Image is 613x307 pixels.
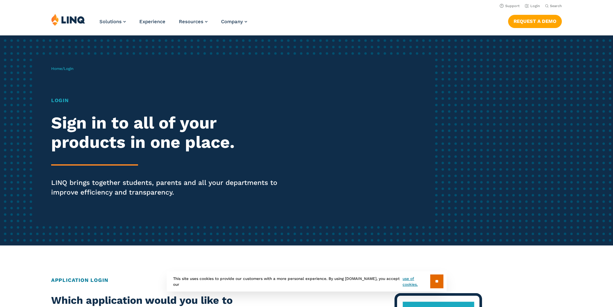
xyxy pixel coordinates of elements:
h2: Application Login [51,276,562,284]
a: Solutions [99,19,126,24]
span: Company [221,19,243,24]
span: Resources [179,19,203,24]
div: This site uses cookies to provide our customers with a more personal experience. By using [DOMAIN... [167,271,447,292]
span: Search [550,4,562,8]
p: LINQ brings together students, parents and all your departments to improve efficiency and transpa... [51,178,287,197]
a: Support [500,4,520,8]
a: use of cookies. [403,276,430,287]
nav: Primary Navigation [99,14,247,35]
button: Open Search Bar [545,4,562,8]
h1: Login [51,97,287,104]
h2: Sign in to all of your products in one place. [51,113,287,152]
a: Resources [179,19,208,24]
a: Login [525,4,540,8]
a: Home [51,66,62,71]
a: Request a Demo [508,15,562,28]
span: Solutions [99,19,122,24]
span: Login [64,66,73,71]
a: Experience [139,19,165,24]
a: Company [221,19,247,24]
nav: Button Navigation [508,14,562,28]
img: LINQ | K‑12 Software [51,14,85,26]
span: / [51,66,73,71]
